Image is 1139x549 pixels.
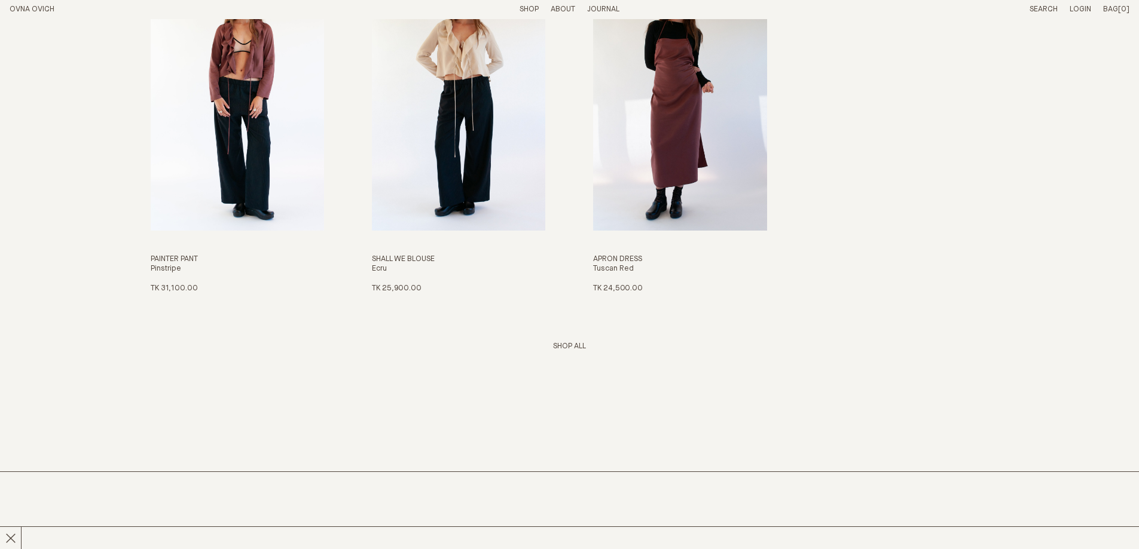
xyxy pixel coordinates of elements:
[551,5,575,15] summary: About
[151,284,197,294] p: Tk 31,100.00
[593,264,767,274] h4: Tuscan Red
[593,284,642,294] p: Tk 24,500.00
[372,254,545,265] h3: Shall We Blouse
[372,284,421,294] p: Tk 25,900.00
[151,254,324,265] h3: Painter Pant
[1118,5,1129,13] span: [0]
[1070,5,1091,13] a: Login
[10,5,54,13] a: Home
[1030,5,1058,13] a: Search
[1103,5,1118,13] span: Bag
[593,254,767,265] h3: Apron Dress
[520,5,539,13] a: Shop
[587,5,619,13] a: Journal
[553,342,586,350] a: View whole collection
[151,264,324,274] h4: Pinstripe
[372,264,545,274] h4: Ecru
